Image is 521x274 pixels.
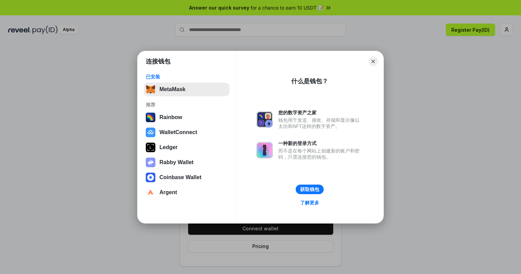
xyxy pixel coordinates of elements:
div: Rainbow [159,114,182,120]
img: svg+xml,%3Csvg%20width%3D%2228%22%20height%3D%2228%22%20viewBox%3D%220%200%2028%2028%22%20fill%3D... [146,188,155,197]
div: MetaMask [159,86,185,92]
button: Rainbow [144,111,229,124]
img: svg+xml,%3Csvg%20xmlns%3D%22http%3A%2F%2Fwww.w3.org%2F2000%2Fsvg%22%20fill%3D%22none%22%20viewBox... [256,142,273,158]
div: 您的数字资产之家 [278,110,363,116]
button: MetaMask [144,83,229,96]
div: 钱包用于发送、接收、存储和显示像以太坊和NFT这样的数字资产。 [278,117,363,129]
div: 而不是在每个网站上创建新的账户和密码，只需连接您的钱包。 [278,148,363,160]
button: 获取钱包 [296,185,324,194]
div: 了解更多 [300,200,319,206]
img: svg+xml,%3Csvg%20fill%3D%22none%22%20height%3D%2233%22%20viewBox%3D%220%200%2035%2033%22%20width%... [146,85,155,94]
div: 获取钱包 [300,186,319,192]
div: Argent [159,189,177,196]
button: Rabby Wallet [144,156,229,169]
button: Close [368,57,378,66]
a: 了解更多 [296,198,323,207]
div: Ledger [159,144,178,150]
div: Rabby Wallet [159,159,194,165]
div: WalletConnect [159,129,197,135]
img: svg+xml,%3Csvg%20width%3D%22120%22%20height%3D%22120%22%20viewBox%3D%220%200%20120%20120%22%20fil... [146,113,155,122]
button: Argent [144,186,229,199]
button: WalletConnect [144,126,229,139]
div: 推荐 [146,102,227,108]
img: svg+xml,%3Csvg%20xmlns%3D%22http%3A%2F%2Fwww.w3.org%2F2000%2Fsvg%22%20width%3D%2228%22%20height%3... [146,143,155,152]
img: svg+xml,%3Csvg%20width%3D%2228%22%20height%3D%2228%22%20viewBox%3D%220%200%2028%2028%22%20fill%3D... [146,128,155,137]
div: Coinbase Wallet [159,174,201,181]
div: 什么是钱包？ [291,77,328,85]
div: 已安装 [146,74,227,80]
div: 一种新的登录方式 [278,140,363,146]
img: svg+xml,%3Csvg%20xmlns%3D%22http%3A%2F%2Fwww.w3.org%2F2000%2Fsvg%22%20fill%3D%22none%22%20viewBox... [146,158,155,167]
img: svg+xml,%3Csvg%20width%3D%2228%22%20height%3D%2228%22%20viewBox%3D%220%200%2028%2028%22%20fill%3D... [146,173,155,182]
img: svg+xml,%3Csvg%20xmlns%3D%22http%3A%2F%2Fwww.w3.org%2F2000%2Fsvg%22%20fill%3D%22none%22%20viewBox... [256,111,273,128]
button: Coinbase Wallet [144,171,229,184]
h1: 连接钱包 [146,57,170,66]
button: Ledger [144,141,229,154]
